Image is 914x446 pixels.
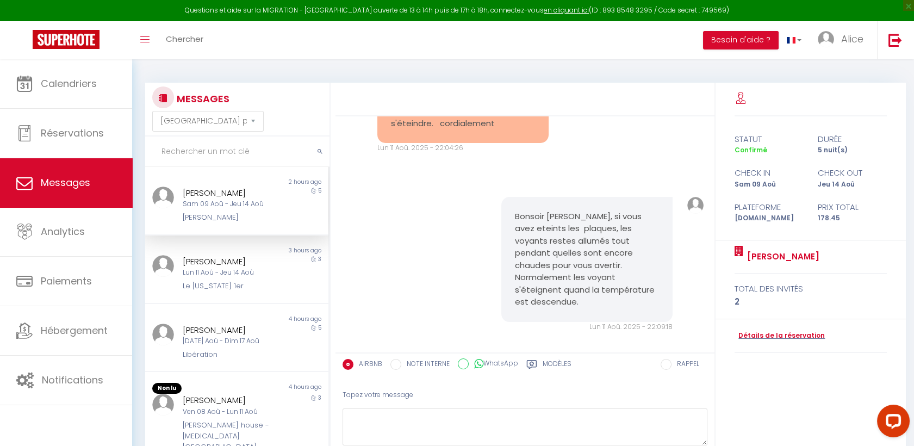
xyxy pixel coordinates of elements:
div: statut [728,133,811,146]
img: ... [818,31,834,47]
a: ... Alice [810,21,877,59]
div: [PERSON_NAME] [183,212,275,223]
div: durée [811,133,894,146]
div: Libération [183,349,275,360]
span: 3 [318,394,321,402]
span: Hébergement [41,324,108,337]
div: Jeu 14 Aoû [811,179,894,190]
div: Lun 11 Aoû. 2025 - 22:09:18 [501,322,673,332]
span: 5 [318,187,321,195]
span: Alice [841,32,863,46]
div: total des invités [735,282,887,295]
span: 5 [318,324,321,332]
label: AIRBNB [353,359,382,371]
div: [DOMAIN_NAME] [728,213,811,224]
span: Calendriers [41,77,97,90]
div: Lun 11 Aoû. 2025 - 22:04:26 [377,143,549,153]
h3: MESSAGES [174,86,229,111]
span: Paiements [41,274,92,288]
img: ... [152,324,174,345]
div: 2 [735,295,887,308]
span: 3 [318,255,321,263]
input: Rechercher un mot clé [145,137,329,167]
div: check out [811,166,894,179]
div: Tapez votre message [343,382,707,408]
div: Ven 08 Aoû - Lun 11 Aoû [183,407,275,417]
span: Réservations [41,126,104,140]
div: [PERSON_NAME] [183,187,275,200]
img: logout [888,33,902,47]
img: Super Booking [33,30,100,49]
div: 4 hours ago [237,383,328,394]
span: Confirmé [735,145,767,154]
div: 178.45 [811,213,894,224]
div: Sam 09 Aoû [728,179,811,190]
div: 4 hours ago [237,315,328,324]
label: NOTE INTERNE [401,359,450,371]
label: RAPPEL [671,359,699,371]
span: Non lu [152,383,182,394]
div: 3 hours ago [237,246,328,255]
div: check in [728,166,811,179]
label: Modèles [543,359,571,373]
div: [PERSON_NAME] [183,255,275,268]
a: [PERSON_NAME] [743,250,819,263]
img: ... [152,394,174,416]
div: [DATE] Aoû - Dim 17 Aoû [183,336,275,346]
div: 5 nuit(s) [811,145,894,156]
img: ... [152,255,174,277]
div: 2 hours ago [237,178,328,187]
a: en cliquant ici [544,5,589,15]
a: Chercher [158,21,212,59]
span: Chercher [166,33,203,45]
div: Prix total [811,201,894,214]
img: ... [687,197,704,214]
img: ... [152,187,174,208]
div: [PERSON_NAME] [183,324,275,337]
span: Messages [41,176,90,189]
div: Lun 11 Aoû - Jeu 14 Aoû [183,268,275,278]
button: Besoin d'aide ? [703,31,779,49]
span: Notifications [42,373,103,387]
div: Le [US_STATE] 1er [183,281,275,292]
label: WhatsApp [469,358,518,370]
iframe: LiveChat chat widget [868,400,914,446]
a: Détails de la réservation [735,331,825,341]
div: Sam 09 Aoû - Jeu 14 Aoû [183,199,275,209]
span: Analytics [41,225,85,238]
div: [PERSON_NAME] [183,394,275,407]
pre: Bonsoir [PERSON_NAME], si vous avez eteints les plaques, les voyants restes allumés tout pendant ... [515,210,660,308]
div: Plateforme [728,201,811,214]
